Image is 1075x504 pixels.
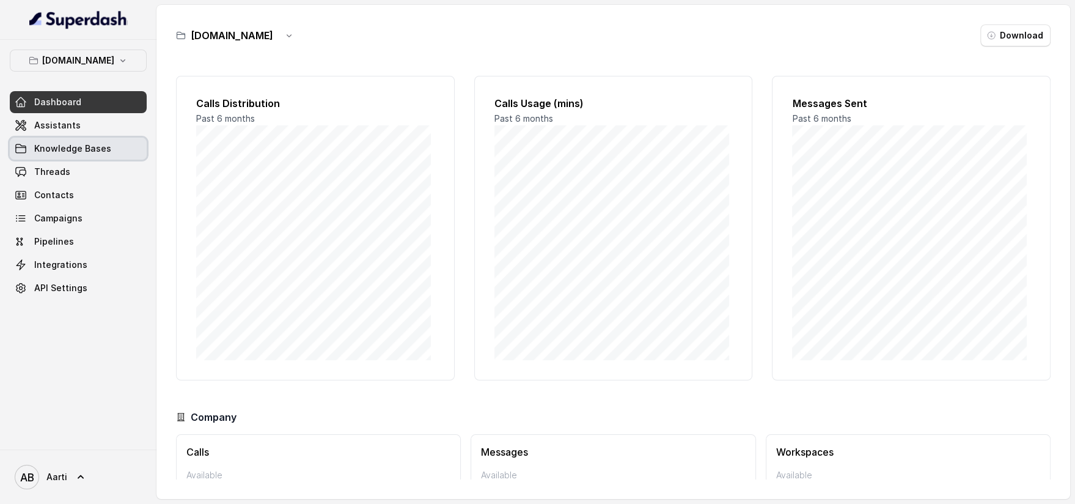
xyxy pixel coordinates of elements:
h3: Company [191,410,237,424]
h2: Messages Sent [792,96,1030,111]
span: Past 6 months [196,113,255,124]
a: Integrations [10,254,147,276]
span: Threads [34,166,70,178]
a: Knowledge Bases [10,138,147,160]
a: Contacts [10,184,147,206]
h3: Workspaces [776,445,1040,459]
button: Download [980,24,1051,46]
p: Available [481,469,745,481]
h2: Calls Usage (mins) [494,96,733,111]
span: Contacts [34,189,74,201]
span: Pipelines [34,235,74,248]
a: Aarti [10,460,147,494]
p: Available [776,469,1040,481]
h3: [DOMAIN_NAME] [191,28,273,43]
img: light.svg [29,10,128,29]
span: Assistants [34,119,81,132]
a: Dashboard [10,91,147,113]
p: Available [186,469,450,481]
a: Assistants [10,114,147,136]
text: AB [20,471,34,484]
span: Integrations [34,259,87,271]
span: API Settings [34,282,87,294]
button: [DOMAIN_NAME] [10,50,147,72]
a: Campaigns [10,207,147,229]
span: Dashboard [34,96,81,108]
a: API Settings [10,277,147,299]
span: Past 6 months [792,113,851,124]
h3: Messages [481,445,745,459]
p: [DOMAIN_NAME] [42,53,114,68]
span: Campaigns [34,212,83,224]
span: Knowledge Bases [34,143,111,155]
span: Past 6 months [494,113,553,124]
h2: Calls Distribution [196,96,435,111]
a: Threads [10,161,147,183]
a: Pipelines [10,231,147,253]
h3: Calls [186,445,450,459]
span: Aarti [46,471,67,483]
